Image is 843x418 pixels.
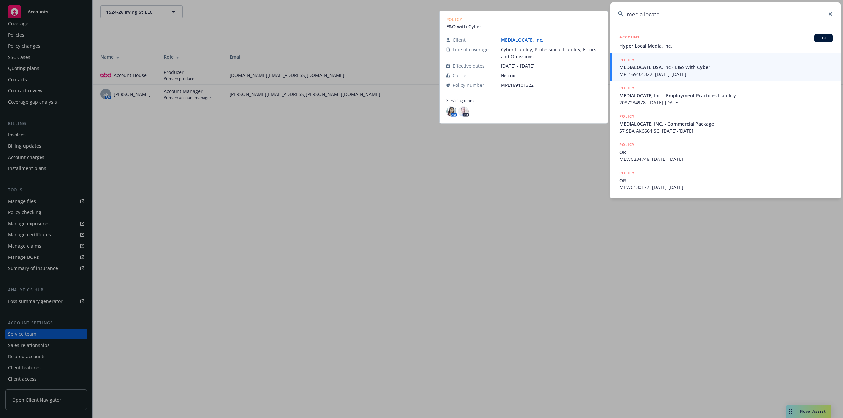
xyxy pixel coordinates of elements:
[610,138,841,166] a: POLICYORMEWC234746, [DATE]-[DATE]
[619,120,833,127] span: MEDIALOCATE, INC. - Commercial Package
[817,35,830,41] span: BI
[619,42,833,49] span: Hyper Local Media, Inc.
[619,85,635,91] h5: POLICY
[619,113,635,120] h5: POLICY
[619,99,833,106] span: 2087234978, [DATE]-[DATE]
[619,141,635,148] h5: POLICY
[619,127,833,134] span: 57 SBA AK6664 SC, [DATE]-[DATE]
[610,53,841,81] a: POLICYMEDIALOCATE USA, Inc - E&o With CyberMPL169101322, [DATE]-[DATE]
[610,110,841,138] a: POLICYMEDIALOCATE, INC. - Commercial Package57 SBA AK6664 SC, [DATE]-[DATE]
[619,57,635,63] h5: POLICY
[619,170,635,176] h5: POLICY
[619,92,833,99] span: MEDIALOCATE, Inc. - Employment Practices Liability
[619,71,833,78] span: MPL169101322, [DATE]-[DATE]
[619,184,833,191] span: MEWC130177, [DATE]-[DATE]
[619,156,833,162] span: MEWC234746, [DATE]-[DATE]
[619,34,639,42] h5: ACCOUNT
[619,149,833,156] span: OR
[619,177,833,184] span: OR
[610,30,841,53] a: ACCOUNTBIHyper Local Media, Inc.
[610,2,841,26] input: Search...
[610,166,841,194] a: POLICYORMEWC130177, [DATE]-[DATE]
[610,81,841,110] a: POLICYMEDIALOCATE, Inc. - Employment Practices Liability2087234978, [DATE]-[DATE]
[619,64,833,71] span: MEDIALOCATE USA, Inc - E&o With Cyber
